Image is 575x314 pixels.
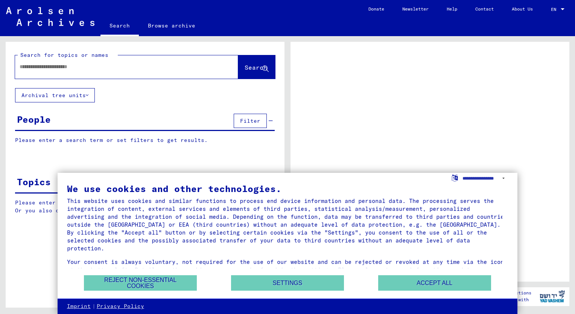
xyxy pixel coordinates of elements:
[17,175,51,189] div: Topics
[67,184,508,193] div: We use cookies and other technologies.
[245,64,267,71] span: Search
[20,52,108,58] mat-label: Search for topics or names
[6,7,94,26] img: Arolsen_neg.svg
[139,17,204,35] a: Browse archive
[551,7,559,12] span: EN
[15,136,275,144] p: Please enter a search term or set filters to get results.
[238,55,275,79] button: Search
[231,275,344,291] button: Settings
[17,113,51,126] div: People
[100,17,139,36] a: Search
[240,117,260,124] span: Filter
[84,275,197,291] button: Reject non-essential cookies
[67,258,508,282] div: Your consent is always voluntary, not required for the use of our website and can be rejected or ...
[538,287,566,306] img: yv_logo.png
[234,114,267,128] button: Filter
[378,275,491,291] button: Accept all
[15,88,95,102] button: Archival tree units
[97,303,144,310] a: Privacy Policy
[67,197,508,252] div: This website uses cookies and similar functions to process end device information and personal da...
[67,303,91,310] a: Imprint
[15,199,275,215] p: Please enter a search term or set filters to get results. Or you also can browse the manually.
